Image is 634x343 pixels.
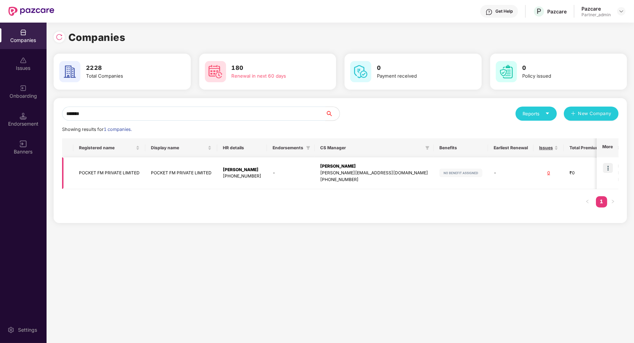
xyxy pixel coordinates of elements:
img: svg+xml;base64,PHN2ZyB3aWR0aD0iMTQuNSIgaGVpZ2h0PSIxNC41IiB2aWV3Qm94PSIwIDAgMTYgMTYiIGZpbGw9Im5vbm... [20,113,27,120]
span: P [537,7,541,16]
div: Renewal in next 60 days [232,72,313,80]
span: filter [306,146,310,150]
div: Policy issued [523,72,604,80]
div: Reports [523,110,550,117]
h1: Companies [68,30,126,45]
div: [PHONE_NUMBER] [320,176,428,183]
img: svg+xml;base64,PHN2ZyB4bWxucz0iaHR0cDovL3d3dy53My5vcmcvMjAwMC9zdmciIHdpZHRoPSI2MCIgaGVpZ2h0PSI2MC... [59,61,80,82]
span: New Company [578,110,612,117]
span: caret-down [545,111,550,116]
img: svg+xml;base64,PHN2ZyBpZD0iRHJvcGRvd24tMzJ4MzIiIHhtbG5zPSJodHRwOi8vd3d3LnczLm9yZy8yMDAwL3N2ZyIgd2... [618,8,624,14]
div: [PERSON_NAME] [320,163,428,170]
td: - [267,157,315,189]
span: Total Premium [569,145,599,151]
td: POCKET FM PRIVATE LIMITED [145,157,217,189]
div: Pazcare [547,8,567,15]
th: Registered name [73,138,145,157]
td: POCKET FM PRIVATE LIMITED [73,157,145,189]
img: svg+xml;base64,PHN2ZyBpZD0iSGVscC0zMngzMiIgeG1sbnM9Imh0dHA6Ly93d3cudzMub3JnLzIwMDAvc3ZnIiB3aWR0aD... [486,8,493,16]
div: Get Help [495,8,513,14]
span: Issues [539,145,553,151]
div: Partner_admin [581,12,611,18]
img: svg+xml;base64,PHN2ZyB4bWxucz0iaHR0cDovL3d3dy53My5vcmcvMjAwMC9zdmciIHdpZHRoPSI2MCIgaGVpZ2h0PSI2MC... [205,61,226,82]
img: svg+xml;base64,PHN2ZyBpZD0iU2V0dGluZy0yMHgyMCIgeG1sbnM9Imh0dHA6Ly93d3cudzMub3JnLzIwMDAvc3ZnIiB3aW... [7,326,14,333]
span: left [585,199,590,204]
h3: 2228 [86,64,168,73]
h3: 0 [523,64,604,73]
li: Previous Page [582,196,593,207]
div: 0 [539,170,558,176]
img: svg+xml;base64,PHN2ZyB4bWxucz0iaHR0cDovL3d3dy53My5vcmcvMjAwMC9zdmciIHdpZHRoPSIxMjIiIGhlaWdodD0iMj... [439,169,482,177]
th: Earliest Renewal [488,138,534,157]
th: More [597,138,618,157]
a: 1 [596,196,607,207]
img: svg+xml;base64,PHN2ZyB3aWR0aD0iMjAiIGhlaWdodD0iMjAiIHZpZXdCb3g9IjAgMCAyMCAyMCIgZmlsbD0ibm9uZSIgeG... [20,85,27,92]
span: filter [305,144,312,152]
td: - [488,157,534,189]
span: filter [425,146,429,150]
div: Total Companies [86,72,168,80]
span: CS Manager [320,145,422,151]
div: Settings [16,326,39,333]
div: [PHONE_NUMBER] [223,173,261,180]
h3: 180 [232,64,313,73]
img: svg+xml;base64,PHN2ZyB4bWxucz0iaHR0cDovL3d3dy53My5vcmcvMjAwMC9zdmciIHdpZHRoPSI2MCIgaGVpZ2h0PSI2MC... [350,61,371,82]
li: Next Page [607,196,618,207]
img: svg+xml;base64,PHN2ZyBpZD0iQ29tcGFuaWVzIiB4bWxucz0iaHR0cDovL3d3dy53My5vcmcvMjAwMC9zdmciIHdpZHRoPS... [20,29,27,36]
div: Pazcare [581,5,611,12]
th: Issues [534,138,564,157]
span: search [325,111,340,116]
span: Showing results for [62,127,132,132]
span: Display name [151,145,206,151]
img: svg+xml;base64,PHN2ZyB3aWR0aD0iMTYiIGhlaWdodD0iMTYiIHZpZXdCb3g9IjAgMCAxNiAxNiIgZmlsbD0ibm9uZSIgeG... [20,140,27,148]
img: svg+xml;base64,PHN2ZyBpZD0iSXNzdWVzX2Rpc2FibGVkIiB4bWxucz0iaHR0cDovL3d3dy53My5vcmcvMjAwMC9zdmciIH... [20,57,27,64]
button: right [607,196,618,207]
span: filter [424,144,431,152]
div: ₹0 [569,170,605,176]
span: plus [571,111,575,117]
th: Display name [145,138,217,157]
img: svg+xml;base64,PHN2ZyBpZD0iUmVsb2FkLTMyeDMyIiB4bWxucz0iaHR0cDovL3d3dy53My5vcmcvMjAwMC9zdmciIHdpZH... [56,34,63,41]
button: plusNew Company [564,107,618,121]
span: right [611,199,615,204]
th: Benefits [434,138,488,157]
button: left [582,196,593,207]
div: [PERSON_NAME] [223,167,261,173]
th: HR details [217,138,267,157]
div: [PERSON_NAME][EMAIL_ADDRESS][DOMAIN_NAME] [320,170,428,176]
button: search [325,107,340,121]
span: Registered name [79,145,134,151]
img: icon [603,163,613,173]
div: Payment received [377,72,459,80]
th: Total Premium [564,138,610,157]
h3: 0 [377,64,459,73]
img: svg+xml;base64,PHN2ZyB4bWxucz0iaHR0cDovL3d3dy53My5vcmcvMjAwMC9zdmciIHdpZHRoPSI2MCIgaGVpZ2h0PSI2MC... [496,61,517,82]
span: 1 companies. [104,127,132,132]
img: New Pazcare Logo [8,7,54,16]
span: Endorsements [273,145,303,151]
